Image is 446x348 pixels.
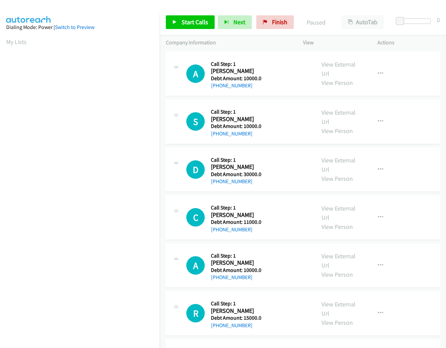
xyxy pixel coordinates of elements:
[211,61,261,68] h5: Call Step: 1
[166,39,291,47] p: Company Information
[211,322,253,329] a: [PHONE_NUMBER]
[211,130,253,137] a: [PHONE_NUMBER]
[186,64,205,83] div: The call is yet to be attempted
[211,123,261,130] h5: Debt Amount: 10000.0
[233,18,245,26] span: Next
[303,18,329,27] p: Paused
[211,171,261,178] h5: Debt Amount: 30000.0
[399,18,431,24] div: Delay between calls (in seconds)
[186,64,205,83] h1: A
[321,252,356,269] a: View External Url
[218,15,252,29] button: Next
[272,18,287,26] span: Finish
[6,38,27,46] a: My Lists
[303,39,365,47] p: View
[211,157,261,163] h5: Call Step: 1
[321,60,356,77] a: View External Url
[186,256,205,275] h1: A
[321,300,356,317] a: View External Url
[256,15,294,29] a: Finish
[321,127,353,135] a: View Person
[321,156,356,173] a: View External Url
[321,204,356,221] a: View External Url
[186,256,205,275] div: The call is yet to be attempted
[186,304,205,322] h1: R
[186,304,205,322] div: The call is yet to be attempted
[211,115,260,123] h2: [PERSON_NAME]
[211,267,261,274] h5: Debt Amount: 10000.0
[211,204,261,211] h5: Call Step: 1
[55,24,95,30] a: Switch to Preview
[211,211,260,219] h2: [PERSON_NAME]
[321,223,353,231] a: View Person
[6,23,154,31] div: Dialing Mode: Power |
[321,79,353,87] a: View Person
[321,271,353,278] a: View Person
[211,252,261,259] h5: Call Step: 1
[211,163,260,171] h2: [PERSON_NAME]
[186,160,205,179] h1: D
[437,15,440,25] div: 0
[211,307,260,315] h2: [PERSON_NAME]
[211,219,261,226] h5: Debt Amount: 11000.0
[211,108,261,115] h5: Call Step: 1
[377,39,440,47] p: Actions
[211,67,260,75] h2: [PERSON_NAME]
[342,15,384,29] button: AutoTab
[211,274,253,280] a: [PHONE_NUMBER]
[211,75,261,82] h5: Debt Amount: 10000.0
[321,108,356,126] a: View External Url
[321,319,353,327] a: View Person
[186,160,205,179] div: The call is yet to be attempted
[211,300,261,307] h5: Call Step: 1
[211,82,253,89] a: [PHONE_NUMBER]
[186,112,205,131] div: The call is yet to be attempted
[211,259,260,267] h2: [PERSON_NAME]
[182,18,208,26] span: Start Calls
[186,112,205,131] h1: S
[321,175,353,183] a: View Person
[211,226,253,233] a: [PHONE_NUMBER]
[211,315,261,321] h5: Debt Amount: 15000.0
[186,208,205,227] div: The call is yet to be attempted
[166,15,215,29] a: Start Calls
[186,208,205,227] h1: C
[211,178,253,185] a: [PHONE_NUMBER]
